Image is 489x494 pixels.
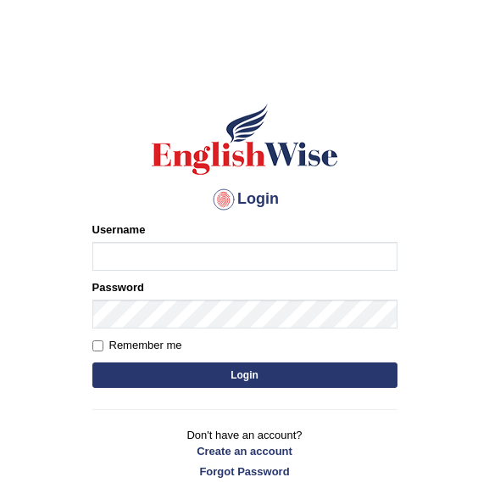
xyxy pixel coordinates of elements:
label: Password [92,279,144,295]
button: Login [92,362,397,388]
img: Logo of English Wise sign in for intelligent practice with AI [148,101,342,177]
label: Username [92,222,146,238]
p: Don't have an account? [92,427,397,480]
label: Remember me [92,337,182,354]
a: Create an account [92,443,397,459]
input: Remember me [92,340,103,351]
h4: Login [92,186,397,213]
a: Forgot Password [92,463,397,480]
